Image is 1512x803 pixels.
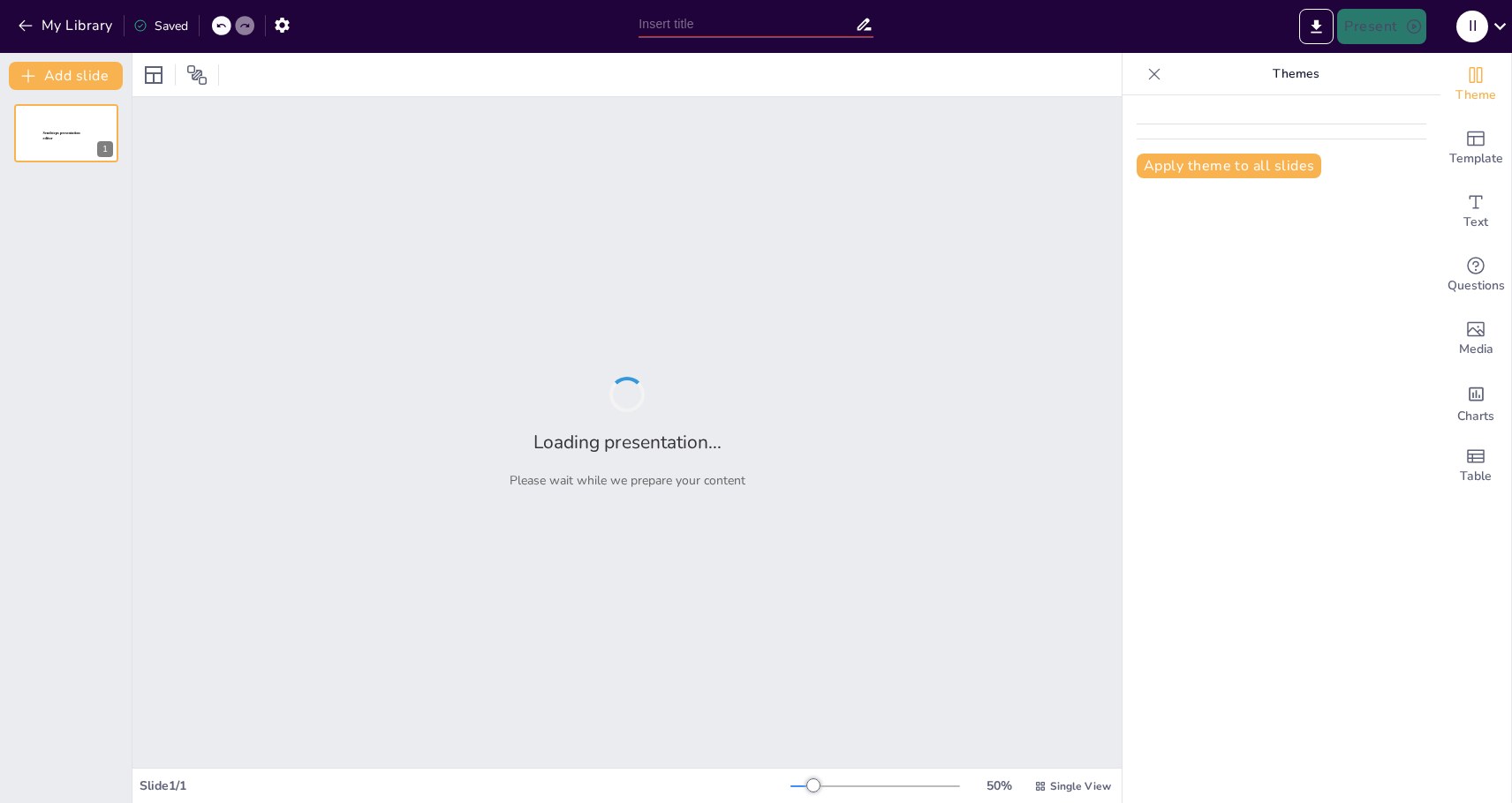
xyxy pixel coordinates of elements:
[43,131,80,141] span: Sendsteps presentation editor
[9,62,123,90] button: Add slide
[1440,53,1511,116] div: Change the overall theme
[140,61,168,89] div: Layout
[1448,276,1505,296] span: Questions
[1440,180,1511,244] div: Add text boxes
[639,11,854,37] input: Insert title
[1463,213,1488,232] span: Text
[1457,407,1494,426] span: Charts
[97,141,113,157] div: 1
[1168,53,1423,95] p: Themes
[1440,434,1511,498] div: Add a table
[133,18,188,34] div: Saved
[1440,116,1511,180] div: Add ready made slides
[1456,11,1488,42] div: I I
[140,777,790,794] div: Slide 1 / 1
[1455,86,1496,105] span: Theme
[533,430,722,454] h2: Loading presentation...
[13,11,120,40] button: My Library
[1460,467,1492,486] span: Table
[1440,244,1511,307] div: Get real-time input from your audience
[1440,371,1511,434] div: Add charts and graphs
[978,777,1020,794] div: 50 %
[1299,9,1334,44] button: Export to PowerPoint
[1137,154,1321,178] button: Apply theme to all slides
[186,64,208,86] span: Position
[510,472,745,489] p: Please wait while we prepare your content
[1459,340,1493,359] span: Media
[1456,9,1488,44] button: I I
[1440,307,1511,371] div: Add images, graphics, shapes or video
[1337,9,1425,44] button: Present
[1050,779,1111,793] span: Single View
[1449,149,1503,169] span: Template
[14,104,118,162] div: 1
